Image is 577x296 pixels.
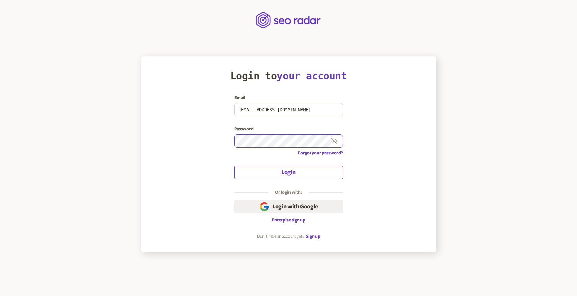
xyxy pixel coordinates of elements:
[234,95,343,100] label: Email
[234,200,343,213] button: Login with Google
[230,70,347,82] h1: Login to
[298,150,343,156] a: Forgot your password?
[272,203,318,211] span: Login with Google
[234,126,343,132] label: Password
[257,234,304,239] p: Don`t have an account yet?
[272,217,305,223] a: Enterpise sign up
[268,190,308,195] legend: Or login with:
[234,166,343,179] button: Login
[277,70,347,82] span: your account
[306,234,320,239] a: Sign up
